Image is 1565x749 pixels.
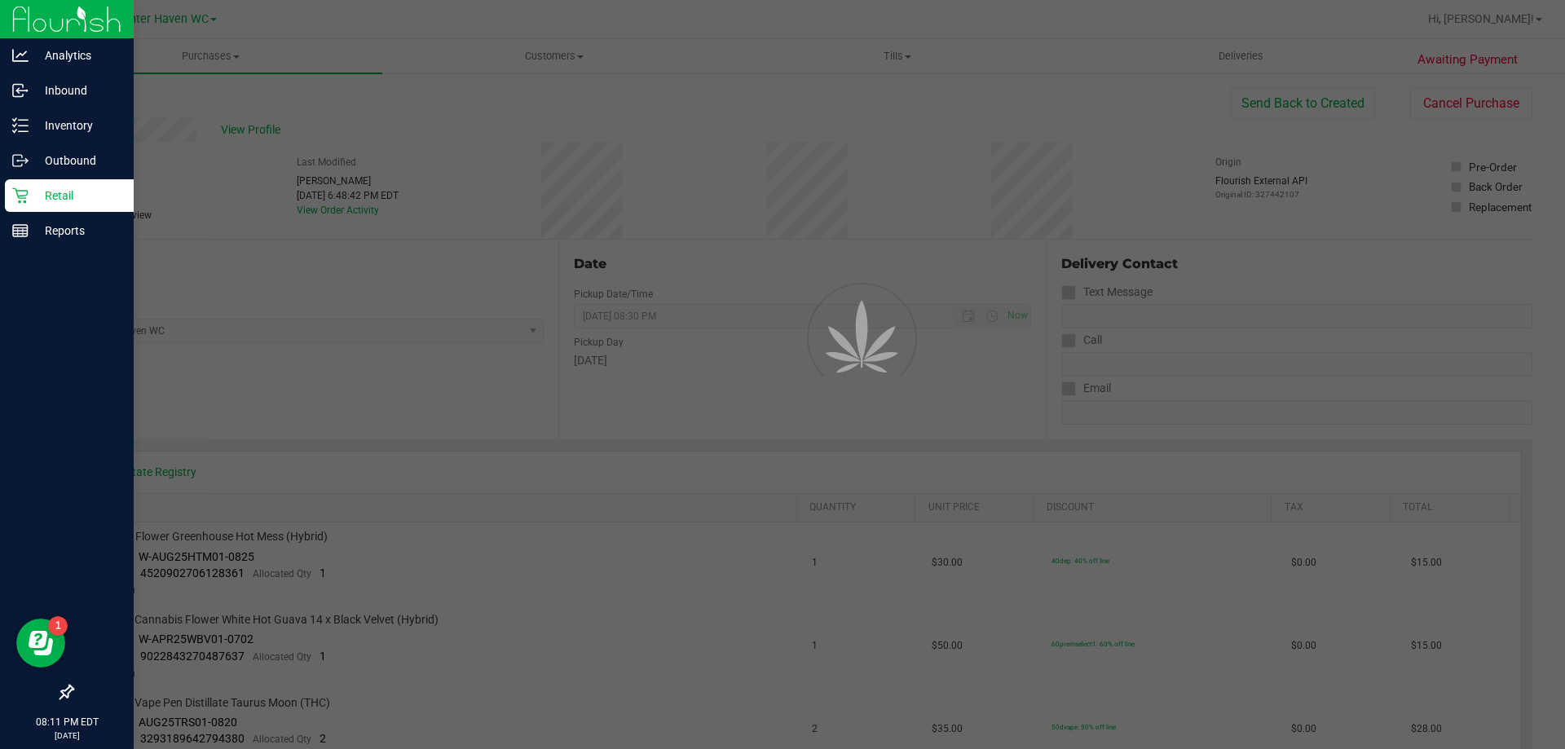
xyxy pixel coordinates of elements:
[12,187,29,204] inline-svg: Retail
[29,221,126,240] p: Reports
[29,186,126,205] p: Retail
[29,116,126,135] p: Inventory
[7,729,126,742] p: [DATE]
[12,117,29,134] inline-svg: Inventory
[29,81,126,100] p: Inbound
[29,151,126,170] p: Outbound
[16,619,65,667] iframe: Resource center
[12,82,29,99] inline-svg: Inbound
[12,222,29,239] inline-svg: Reports
[7,715,126,729] p: 08:11 PM EDT
[12,47,29,64] inline-svg: Analytics
[48,616,68,636] iframe: Resource center unread badge
[12,152,29,169] inline-svg: Outbound
[29,46,126,65] p: Analytics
